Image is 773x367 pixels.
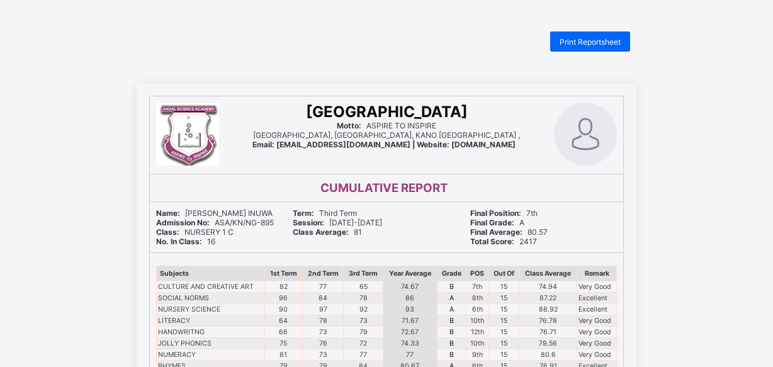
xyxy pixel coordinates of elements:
[265,327,302,338] td: 66
[560,37,621,47] span: Print Reportsheet
[466,315,488,327] td: 10th
[470,227,548,237] span: 80.57
[519,293,577,304] td: 87.22
[302,315,344,327] td: 78
[293,227,362,237] span: 81
[519,315,577,327] td: 76.78
[157,315,265,327] td: LITERACY
[302,327,344,338] td: 73
[577,338,617,349] td: Very Good
[337,121,361,130] b: Motto:
[466,304,488,315] td: 6th
[488,327,519,338] td: 15
[466,338,488,349] td: 10th
[302,304,344,315] td: 97
[344,266,383,281] th: 3rd Term
[437,327,466,338] td: B
[302,266,344,281] th: 2nd Term
[157,281,265,293] td: CULTURE AND CREATIVE ART
[344,338,383,349] td: 72
[344,327,383,338] td: 79
[466,281,488,293] td: 7th
[156,208,273,218] span: [PERSON_NAME] INUWA
[293,218,382,227] span: [DATE]-[DATE]
[157,304,265,315] td: NURSERY SCIENCE
[157,349,265,361] td: NUMERACY
[293,208,357,218] span: Third Term
[488,266,519,281] th: Out Of
[157,266,265,281] th: Subjects
[265,349,302,361] td: 81
[519,349,577,361] td: 80.6
[383,281,437,293] td: 74.67
[519,327,577,338] td: 76.71
[156,218,210,227] b: Admission No:
[488,293,519,304] td: 15
[437,315,466,327] td: B
[293,208,314,218] b: Term:
[337,121,436,130] span: ASPIRE TO INSPIRE
[265,338,302,349] td: 75
[519,338,577,349] td: 79.56
[488,349,519,361] td: 15
[577,293,617,304] td: Excellent
[470,218,514,227] b: Final Grade:
[488,304,519,315] td: 15
[265,266,302,281] th: 1st Term
[466,266,488,281] th: POS
[252,140,516,149] b: Email: [EMAIL_ADDRESS][DOMAIN_NAME] | Website: [DOMAIN_NAME]
[577,266,617,281] th: Remark
[577,304,617,315] td: Excellent
[265,281,302,293] td: 82
[383,293,437,304] td: 86
[519,281,577,293] td: 74.94
[519,266,577,281] th: Class Average
[265,315,302,327] td: 64
[157,293,265,304] td: SOCIAL NORMS
[470,208,521,218] b: Final Position:
[344,281,383,293] td: 65
[293,227,349,237] b: Class Average:
[383,266,437,281] th: Year Average
[302,293,344,304] td: 84
[470,208,538,218] span: 7th
[344,349,383,361] td: 77
[383,315,437,327] td: 71.67
[577,281,617,293] td: Very Good
[306,103,468,121] span: [GEOGRAPHIC_DATA]
[383,349,437,361] td: 77
[437,304,466,315] td: A
[383,304,437,315] td: 93
[519,304,577,315] td: 88.92
[265,304,302,315] td: 90
[383,338,437,349] td: 74.33
[437,281,466,293] td: B
[320,181,448,195] b: CUMULATIVE REPORT
[470,237,514,246] b: Total Score:
[470,218,524,227] span: A
[577,327,617,338] td: Very Good
[577,349,617,361] td: Very Good
[344,315,383,327] td: 73
[293,218,324,227] b: Session:
[253,130,520,140] span: [GEOGRAPHIC_DATA], [GEOGRAPHIC_DATA], KANO [GEOGRAPHIC_DATA] ,
[156,227,234,237] span: NURSERY 1 C
[157,338,265,349] td: JOLLY PHONICS
[470,227,522,237] b: Final Average:
[157,327,265,338] td: HANDWRITNG
[265,293,302,304] td: 96
[577,315,617,327] td: Very Good
[156,208,180,218] b: Name:
[470,237,537,246] span: 2417
[156,237,215,246] span: 16
[466,293,488,304] td: 8th
[437,293,466,304] td: A
[437,349,466,361] td: B
[383,327,437,338] td: 72.67
[344,304,383,315] td: 92
[302,338,344,349] td: 76
[156,218,274,227] span: ASA/KN/NG-895
[466,349,488,361] td: 9th
[488,338,519,349] td: 15
[156,227,179,237] b: Class:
